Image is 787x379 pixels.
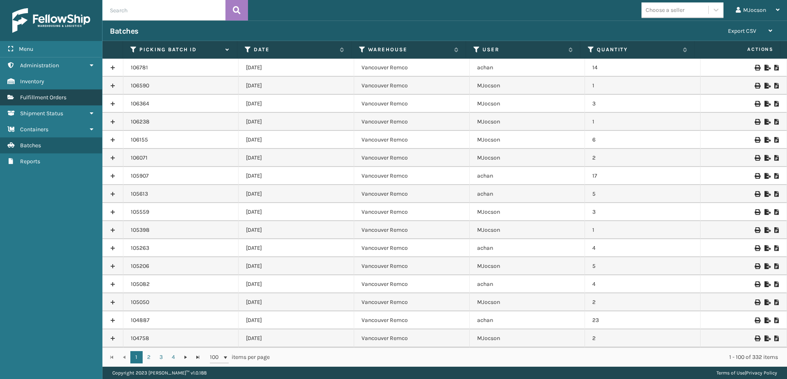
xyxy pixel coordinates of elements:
[239,239,354,257] td: [DATE]
[585,185,701,203] td: 5
[764,336,769,341] i: Export to .xls
[239,293,354,311] td: [DATE]
[585,203,701,221] td: 3
[123,77,239,95] td: 106590
[470,59,585,77] td: achan
[195,354,201,361] span: Go to the last page
[167,351,180,363] a: 4
[764,281,769,287] i: Export to .xls
[354,77,470,95] td: Vancouver Remco
[354,149,470,167] td: Vancouver Remco
[585,113,701,131] td: 1
[470,203,585,221] td: MJocson
[354,311,470,329] td: Vancouver Remco
[239,311,354,329] td: [DATE]
[764,191,769,197] i: Export to .xls
[774,209,779,215] i: Print Picklist
[755,245,760,251] i: Print Picklist Labels
[774,65,779,71] i: Print Picklist
[239,257,354,275] td: [DATE]
[19,46,33,53] span: Menu
[716,367,777,379] div: |
[716,370,745,376] a: Terms of Use
[123,239,239,257] td: 105263
[239,275,354,293] td: [DATE]
[764,155,769,161] i: Export to .xls
[470,311,585,329] td: achan
[764,119,769,125] i: Export to .xls
[192,351,204,363] a: Go to the last page
[764,137,769,143] i: Export to .xls
[764,65,769,71] i: Export to .xls
[239,95,354,113] td: [DATE]
[123,59,239,77] td: 106781
[764,227,769,233] i: Export to .xls
[728,27,756,34] span: Export CSV
[764,101,769,107] i: Export to .xls
[585,293,701,311] td: 2
[130,351,143,363] a: 1
[12,8,90,33] img: logo
[764,245,769,251] i: Export to .xls
[470,275,585,293] td: achan
[239,59,354,77] td: [DATE]
[354,185,470,203] td: Vancouver Remco
[774,263,779,269] i: Print Picklist
[774,137,779,143] i: Print Picklist
[774,155,779,161] i: Print Picklist
[585,167,701,185] td: 17
[123,95,239,113] td: 106364
[239,131,354,149] td: [DATE]
[123,257,239,275] td: 105206
[585,59,701,77] td: 14
[281,353,778,361] div: 1 - 100 of 332 items
[774,336,779,341] i: Print Picklist
[180,351,192,363] a: Go to the next page
[155,351,167,363] a: 3
[774,191,779,197] i: Print Picklist
[470,221,585,239] td: MJocson
[239,203,354,221] td: [DATE]
[20,78,44,85] span: Inventory
[585,329,701,347] td: 2
[210,353,222,361] span: 100
[470,257,585,275] td: MJocson
[210,351,270,363] span: items per page
[470,95,585,113] td: MJocson
[354,167,470,185] td: Vancouver Remco
[755,65,760,71] i: Print Picklist Labels
[254,46,336,53] label: Date
[585,275,701,293] td: 4
[470,113,585,131] td: MJocson
[470,239,585,257] td: achan
[597,46,679,53] label: Quantity
[20,110,63,117] span: Shipment Status
[354,329,470,347] td: Vancouver Remco
[123,185,239,203] td: 105613
[470,185,585,203] td: achan
[123,293,239,311] td: 105050
[368,46,450,53] label: Warehouse
[755,263,760,269] i: Print Picklist Labels
[354,59,470,77] td: Vancouver Remco
[755,137,760,143] i: Print Picklist Labels
[123,203,239,221] td: 105559
[470,293,585,311] td: MJocson
[585,131,701,149] td: 6
[755,173,760,179] i: Print Picklist Labels
[354,131,470,149] td: Vancouver Remco
[774,227,779,233] i: Print Picklist
[585,311,701,329] td: 23
[20,62,59,69] span: Administration
[585,95,701,113] td: 3
[755,119,760,125] i: Print Picklist Labels
[470,329,585,347] td: MJocson
[764,173,769,179] i: Export to .xls
[239,77,354,95] td: [DATE]
[20,158,40,165] span: Reports
[585,221,701,239] td: 1
[123,113,239,131] td: 106238
[482,46,564,53] label: User
[239,167,354,185] td: [DATE]
[354,221,470,239] td: Vancouver Remco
